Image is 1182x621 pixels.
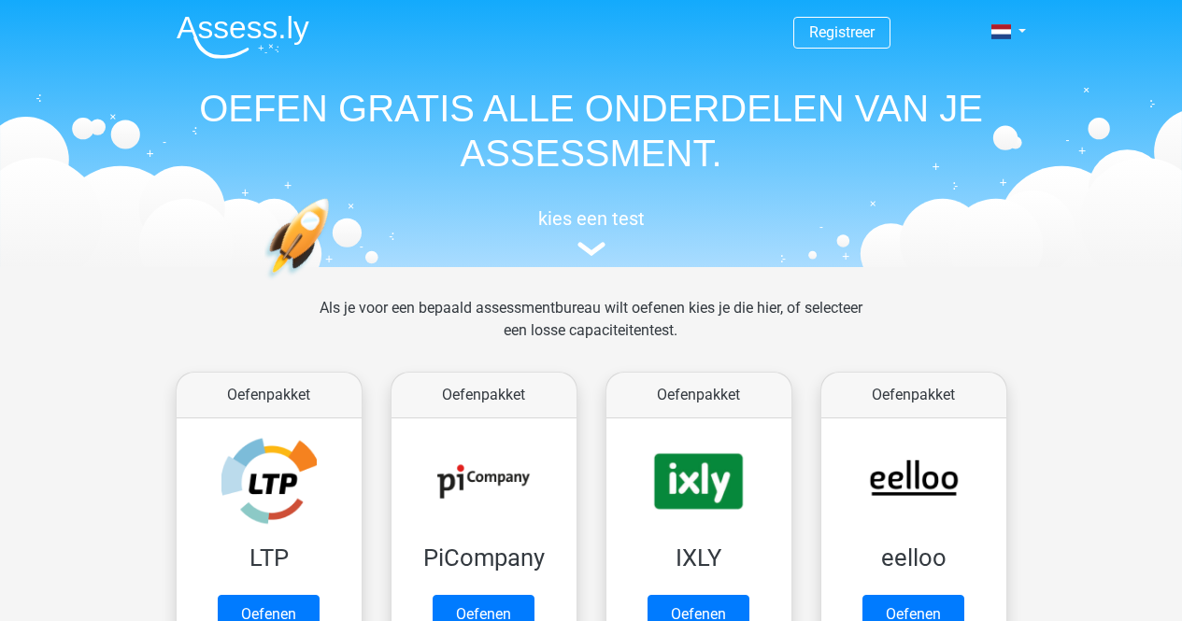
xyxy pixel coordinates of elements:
h1: OEFEN GRATIS ALLE ONDERDELEN VAN JE ASSESSMENT. [162,86,1021,176]
img: Assessly [177,15,309,59]
a: Registreer [809,23,875,41]
img: oefenen [264,198,402,367]
div: Als je voor een bepaald assessmentbureau wilt oefenen kies je die hier, of selecteer een losse ca... [305,297,877,364]
h5: kies een test [162,207,1021,230]
a: kies een test [162,207,1021,257]
img: assessment [577,242,605,256]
